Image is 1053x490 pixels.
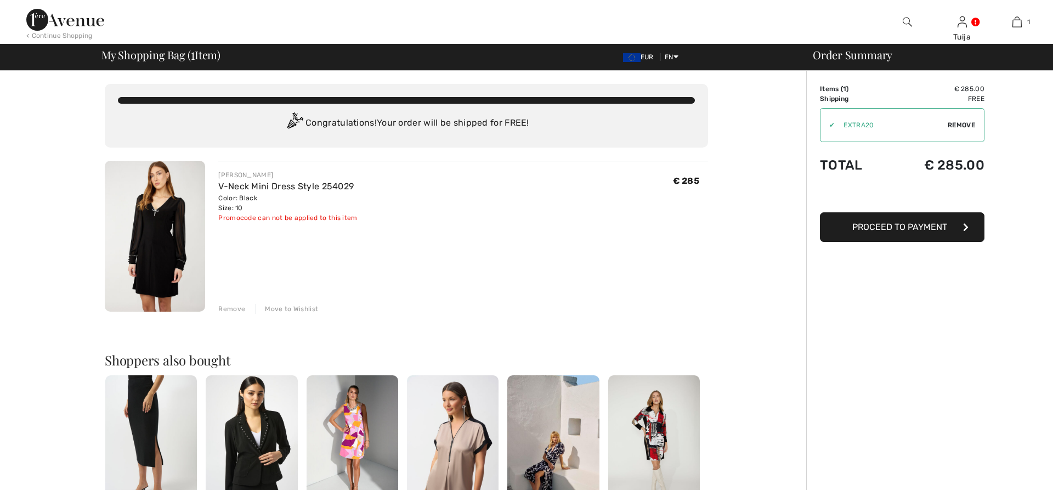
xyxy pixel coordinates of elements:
[888,147,984,184] td: € 285.00
[820,84,888,94] td: Items ( )
[1027,17,1030,27] span: 1
[820,212,984,242] button: Proceed to Payment
[1012,15,1022,29] img: My Bag
[990,15,1044,29] a: 1
[903,15,912,29] img: search the website
[26,9,104,31] img: 1ère Avenue
[958,16,967,27] a: Sign In
[935,31,989,43] div: Tuija
[218,213,357,223] div: Promocode can not be applied to this item
[218,181,354,192] a: V-Neck Mini Dress Style 254029
[820,120,835,130] div: ✔
[888,94,984,104] td: Free
[105,353,708,367] h2: Shoppers also bought
[820,147,888,184] td: Total
[820,184,984,209] iframe: PayPal
[101,49,220,60] span: My Shopping Bag ( Item)
[852,222,947,232] span: Proceed to Payment
[800,49,1046,60] div: Order Summary
[835,109,948,142] input: Promo code
[958,15,967,29] img: My Info
[256,304,318,314] div: Move to Wishlist
[948,120,975,130] span: Remove
[843,85,846,93] span: 1
[191,47,195,61] span: 1
[665,53,678,61] span: EN
[218,193,357,213] div: Color: Black Size: 10
[673,176,700,186] span: € 285
[284,112,305,134] img: Congratulation2.svg
[623,53,641,62] img: Euro
[118,112,695,134] div: Congratulations! Your order will be shipped for FREE!
[623,53,658,61] span: EUR
[218,170,357,180] div: [PERSON_NAME]
[105,161,205,312] img: V-Neck Mini Dress Style 254029
[218,304,245,314] div: Remove
[888,84,984,94] td: € 285.00
[26,31,93,41] div: < Continue Shopping
[820,94,888,104] td: Shipping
